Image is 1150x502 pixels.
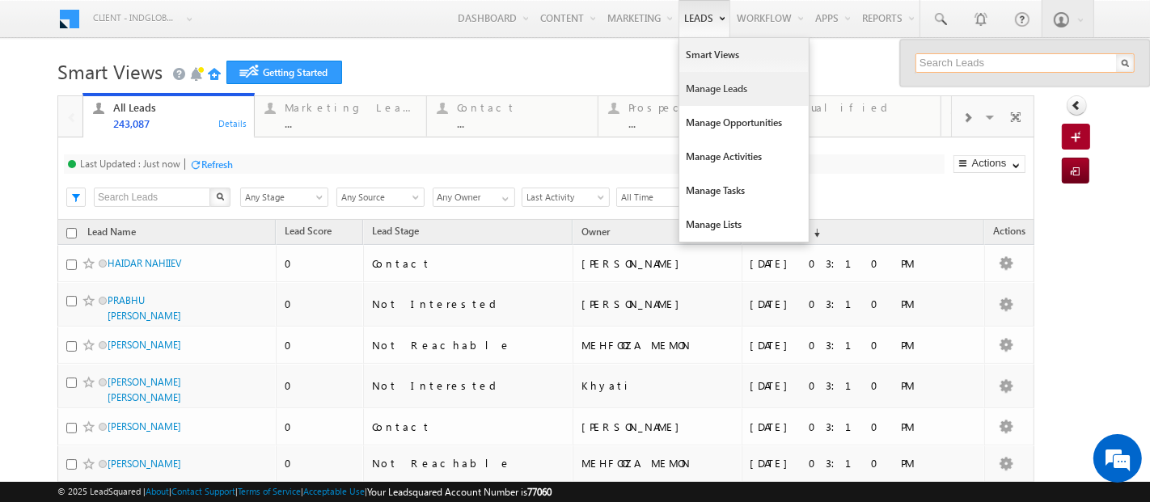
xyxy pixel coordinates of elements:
[285,420,356,434] div: 0
[800,117,932,129] div: ...
[336,188,425,207] a: Any Source
[457,117,589,129] div: ...
[522,190,604,205] span: Last Activity
[581,378,734,393] div: Khyati
[82,93,255,138] a: All Leads243,087Details
[372,256,565,271] div: Contact
[108,257,181,269] a: HAIDAR NAHIIEV
[433,188,515,207] input: Type to Search
[628,117,760,129] div: ...
[953,155,1025,173] button: Actions
[285,117,416,129] div: ...
[493,188,514,205] a: Show All Items
[616,188,704,207] a: All Time
[679,72,809,106] a: Manage Leads
[108,458,181,470] a: [PERSON_NAME]
[679,106,809,140] a: Manage Opportunities
[201,158,233,171] div: Refresh
[679,140,809,174] a: Manage Activities
[527,486,552,498] span: 77060
[108,420,181,432] a: [PERSON_NAME]
[216,192,224,200] img: Search
[581,420,734,434] div: [PERSON_NAME]
[372,420,565,434] div: Contact
[581,456,734,470] div: MEHFOOZA MEMON
[113,117,245,129] div: 243,087
[800,101,932,114] div: Qualified
[254,96,426,137] a: Marketing Leads...
[218,116,248,130] div: Details
[372,297,565,311] div: Not Interested
[679,174,809,208] a: Manage Tasks
[581,226,610,238] span: Owner
[457,101,589,114] div: Contact
[79,223,144,244] a: Lead Name
[336,187,425,207] div: Lead Source Filter
[426,96,598,137] a: Contact...
[679,208,809,242] a: Manage Lists
[93,10,178,26] span: Client - indglobal1 (77060)
[303,486,365,496] a: Acceptable Use
[277,222,340,243] a: Lead Score
[113,101,245,114] div: All Leads
[581,338,734,352] div: MEHFOOZA MEMON
[372,225,419,237] span: Lead Stage
[285,456,356,470] div: 0
[57,58,163,84] span: Smart Views
[146,486,169,496] a: About
[750,420,973,434] div: [DATE] 03:10 PM
[108,376,181,403] a: [PERSON_NAME] [PERSON_NAME]
[750,338,973,352] div: [DATE] 03:10 PM
[985,222,1034,243] span: Actions
[171,486,235,496] a: Contact Support
[94,188,211,207] input: Search Leads
[285,225,332,237] span: Lead Score
[285,101,416,114] div: Marketing Leads
[240,187,328,207] div: Lead Stage Filter
[108,294,181,322] a: PRABHU [PERSON_NAME]
[617,190,699,205] span: All Time
[581,297,734,311] div: [PERSON_NAME]
[522,188,610,207] a: Last Activity
[240,188,328,207] a: Any Stage
[57,484,552,500] span: © 2025 LeadSquared | | | | |
[628,101,760,114] div: Prospect
[285,256,356,271] div: 0
[750,456,973,470] div: [DATE] 03:10 PM
[337,190,419,205] span: Any Source
[108,339,181,351] a: [PERSON_NAME]
[367,486,552,498] span: Your Leadsquared Account Number is
[372,338,565,352] div: Not Reachable
[226,61,342,84] a: Getting Started
[372,456,565,470] div: Not Reachable
[66,228,77,238] input: Check all records
[80,158,180,170] div: Last Updated : Just now
[238,486,301,496] a: Terms of Service
[915,53,1135,73] input: Search Leads
[285,297,356,311] div: 0
[285,378,356,393] div: 0
[598,96,770,137] a: Prospect...
[372,378,565,393] div: Not Interested
[364,222,427,243] a: Lead Stage
[807,226,820,239] span: (sorted descending)
[769,96,941,137] a: Qualified...
[241,190,323,205] span: Any Stage
[679,38,809,72] a: Smart Views
[750,378,973,393] div: [DATE] 03:10 PM
[750,297,973,311] div: [DATE] 03:10 PM
[433,187,514,207] div: Owner Filter
[285,338,356,352] div: 0
[750,256,973,271] div: [DATE] 03:10 PM
[581,256,734,271] div: [PERSON_NAME]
